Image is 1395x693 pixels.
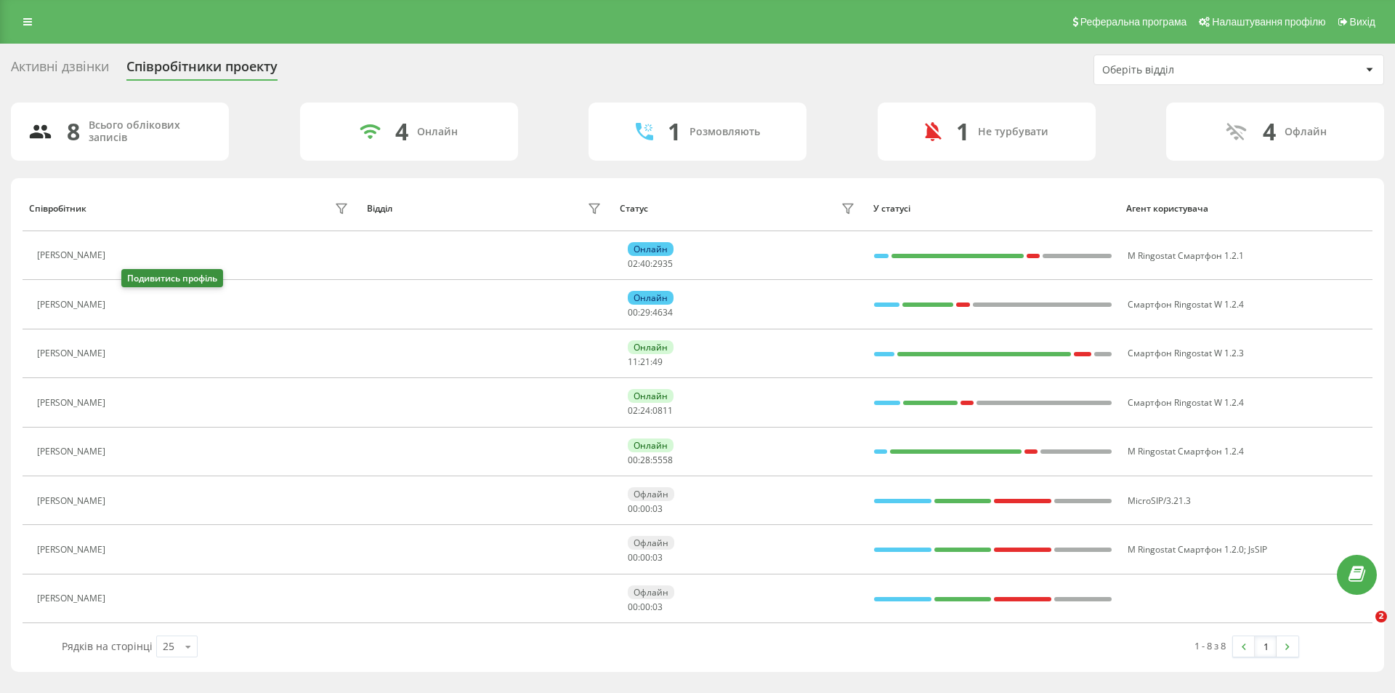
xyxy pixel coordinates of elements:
[1263,116,1276,147] font: 4
[640,601,650,613] font: 00
[628,601,638,613] font: 00
[37,298,105,311] font: [PERSON_NAME]
[650,601,652,613] font: :
[634,537,668,549] font: Офлайн
[1346,611,1380,646] iframe: Живий чат у інтеркомі
[663,306,673,319] font: 34
[37,396,105,409] font: [PERSON_NAME]
[89,118,180,144] font: Всього облікових записів
[638,502,640,515] font: :
[873,202,910,215] font: У статусі
[650,502,652,515] font: :
[628,551,638,564] font: 00
[126,57,278,75] font: Співробітники проекту
[29,202,86,215] font: Співробітник
[367,202,392,215] font: Відділ
[1128,347,1244,359] font: Смартфон Ringostat W 1.2.3
[417,124,458,138] font: Онлайн
[62,639,153,653] font: Рядків на сторінці
[638,601,640,613] font: :
[1285,124,1327,138] font: Офлайн
[628,257,663,270] font: 02:40:29
[634,341,668,353] font: Онлайн
[634,586,668,598] font: Офлайн
[1080,16,1187,28] font: Реферальна програма
[634,488,668,500] font: Офлайн
[1128,445,1244,457] font: M Ringostat Смартфон 1.2.4
[1128,298,1244,311] font: Смартфон Ringostat W 1.2.4
[634,390,668,402] font: Онлайн
[1248,543,1267,556] font: JsSIP
[37,347,105,359] font: [PERSON_NAME]
[640,551,650,564] font: 00
[628,306,663,319] font: 00:29:46
[1128,396,1244,409] font: Смартфон Ringostat W 1.2.4
[634,243,668,255] font: Онлайн
[628,454,663,466] font: 00:28:55
[395,116,408,147] font: 4
[1263,640,1269,653] font: 1
[1102,63,1174,76] font: Оберіть відділ
[634,292,668,304] font: Онлайн
[1126,202,1208,215] font: Агент користувача
[663,454,673,466] font: 58
[663,257,673,270] font: 35
[37,249,105,261] font: [PERSON_NAME]
[663,404,673,417] font: 11
[640,502,650,515] font: 00
[978,124,1048,138] font: Не турбувати
[1350,16,1375,28] font: Вихід
[1128,494,1191,507] font: MicroSIP/3.21.3
[163,639,174,653] font: 25
[1212,16,1325,28] font: Налаштування профілю
[37,494,105,507] font: [PERSON_NAME]
[628,356,663,368] font: 11:21:49
[628,404,663,417] font: 02:24:08
[1378,612,1384,621] font: 2
[1128,249,1244,262] font: M Ringostat Смартфон 1.2.1
[956,116,969,147] font: 1
[37,543,105,556] font: [PERSON_NAME]
[121,269,223,287] div: Подивитись профіль
[37,445,105,457] font: [PERSON_NAME]
[11,57,109,75] font: Активні дзвінки
[668,116,681,147] font: 1
[652,551,663,564] font: 03
[1128,543,1244,556] font: M Ringostat Смартфон 1.2.0
[638,551,640,564] font: :
[1194,639,1226,652] font: 1 - 8 з 8
[634,439,668,452] font: Онлайн
[628,502,638,515] font: 00
[620,202,648,215] font: Статус
[652,601,663,613] font: 03
[67,116,80,147] font: 8
[37,592,105,604] font: [PERSON_NAME]
[690,124,760,138] font: Розмовляють
[652,502,663,515] font: 03
[650,551,652,564] font: :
